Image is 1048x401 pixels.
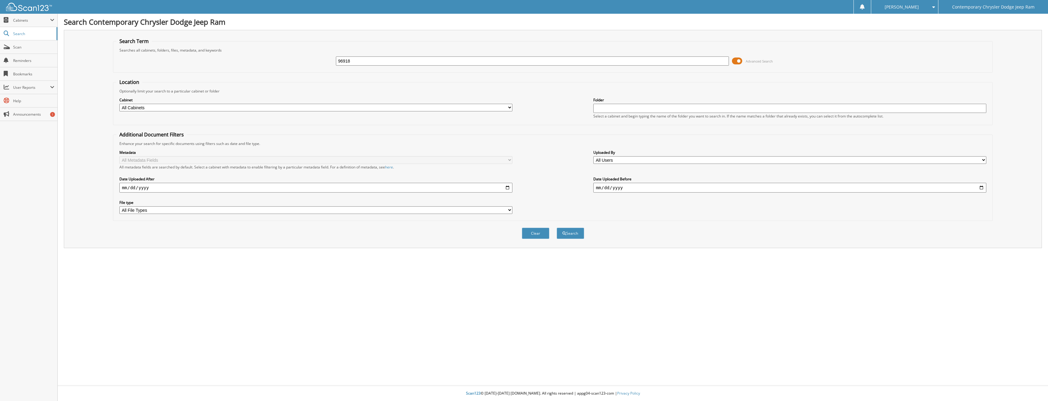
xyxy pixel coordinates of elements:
label: Uploaded By [593,150,986,155]
label: Cabinet [119,97,512,103]
label: Date Uploaded After [119,176,512,182]
legend: Location [116,79,142,85]
legend: Additional Document Filters [116,131,187,138]
div: All metadata fields are searched by default. Select a cabinet with metadata to enable filtering b... [119,164,512,170]
button: Search [557,228,584,239]
label: Folder [593,97,986,103]
span: Scan [13,45,54,50]
div: Select a cabinet and begin typing the name of the folder you want to search in. If the name match... [593,114,986,119]
a: Privacy Policy [617,391,640,396]
span: Advanced Search [746,59,773,63]
label: File type [119,200,512,205]
span: Bookmarks [13,71,54,77]
span: Contemporary Chrysler Dodge Jeep Ram [952,5,1035,9]
button: Clear [522,228,549,239]
div: Searches all cabinets, folders, files, metadata, and keywords [116,48,989,53]
img: scan123-logo-white.svg [6,3,52,11]
label: Metadata [119,150,512,155]
span: User Reports [13,85,50,90]
div: Optionally limit your search to a particular cabinet or folder [116,89,989,94]
input: end [593,183,986,193]
div: 1 [50,112,55,117]
h1: Search Contemporary Chrysler Dodge Jeep Ram [64,17,1042,27]
iframe: Chat Widget [1017,372,1048,401]
div: Enhance your search for specific documents using filters such as date and file type. [116,141,989,146]
label: Date Uploaded Before [593,176,986,182]
span: [PERSON_NAME] [885,5,919,9]
span: Search [13,31,53,36]
span: Announcements [13,112,54,117]
legend: Search Term [116,38,152,45]
input: start [119,183,512,193]
span: Scan123 [466,391,481,396]
div: © [DATE]-[DATE] [DOMAIN_NAME]. All rights reserved | appg04-scan123-com | [58,386,1048,401]
a: here [385,164,393,170]
span: Reminders [13,58,54,63]
span: Cabinets [13,18,50,23]
span: Help [13,98,54,103]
